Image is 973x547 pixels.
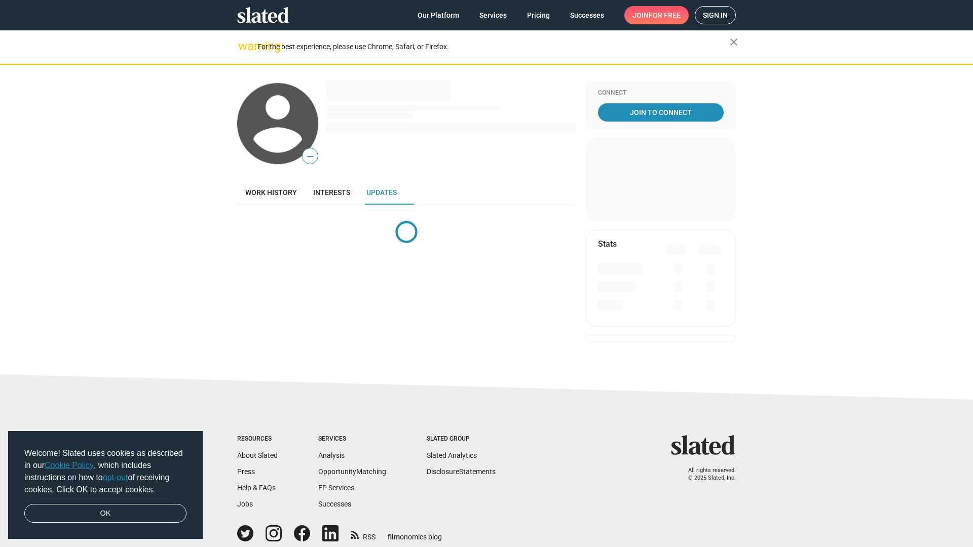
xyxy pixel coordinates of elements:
span: film [388,533,400,541]
span: Our Platform [418,6,459,24]
a: About Slated [237,451,278,459]
a: Interests [305,180,358,205]
span: Join [632,6,681,24]
a: filmonomics blog [388,524,442,542]
mat-icon: warning [238,40,250,52]
span: Updates [366,188,397,197]
div: Connect [598,89,724,97]
span: Welcome! Slated uses cookies as described in our , which includes instructions on how to of recei... [24,447,186,496]
div: For the best experience, please use Chrome, Safari, or Firefox. [257,40,730,54]
a: EP Services [318,484,354,492]
a: OpportunityMatching [318,467,386,476]
a: Slated Analytics [427,451,477,459]
a: Joinfor free [624,6,689,24]
a: DisclosureStatements [427,467,496,476]
mat-icon: close [728,36,740,48]
span: Pricing [527,6,550,24]
a: Updates [358,180,405,205]
span: Sign in [703,7,728,24]
span: Interests [313,188,350,197]
span: Join To Connect [600,103,722,122]
div: Resources [237,435,278,443]
a: Join To Connect [598,103,724,122]
div: Services [318,435,386,443]
a: Sign in [695,6,736,24]
span: Services [479,6,507,24]
span: — [303,150,318,163]
a: Services [471,6,515,24]
div: Slated Group [427,435,496,443]
a: Jobs [237,500,253,508]
span: Work history [245,188,297,197]
a: Work history [237,180,305,205]
a: Successes [318,500,351,508]
a: Pricing [519,6,558,24]
a: opt-out [103,473,128,482]
a: Analysis [318,451,345,459]
a: Successes [562,6,612,24]
a: dismiss cookie message [24,504,186,523]
a: Help & FAQs [237,484,276,492]
span: for free [649,6,681,24]
a: Our Platform [409,6,467,24]
span: Successes [570,6,604,24]
div: cookieconsent [8,431,203,539]
a: Cookie Policy [45,461,94,470]
a: Press [237,467,255,476]
p: All rights reserved. © 2025 Slated, Inc. [678,467,736,482]
a: RSS [351,526,376,542]
mat-card-title: Stats [598,239,617,249]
